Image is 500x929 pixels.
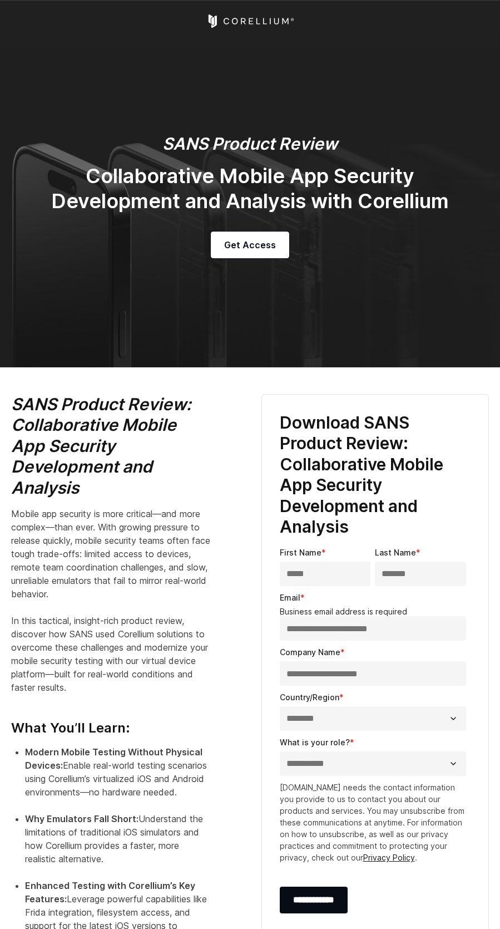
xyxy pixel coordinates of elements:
p: Mobile app security is more critical—and more complex—than ever. With growing pressure to release... [11,507,212,694]
strong: Why Emulators Fall Short: [25,813,138,824]
span: Country/Region [280,692,339,702]
a: Privacy Policy [363,853,415,862]
h2: Collaborative Mobile App Security Development and Analysis with Corellium [28,164,473,214]
li: Understand the limitations of traditional iOS simulators and how Corellium provides a faster, mor... [25,812,212,879]
strong: Enhanced Testing with Corellium’s Key Features: [25,880,195,905]
i: SANS Product Review: Collaborative Mobile App Security Development and Analysis [11,394,191,498]
li: Enable real-world testing scenarios using Corellium’s virtualized iOS and Android environments—no... [25,745,212,812]
strong: Modern Mobile Testing Without Physical Devices: [25,746,202,771]
h4: What You’ll Learn: [11,703,212,736]
span: Company Name [280,647,340,657]
span: First Name [280,548,321,557]
span: What is your role? [280,738,350,747]
a: Corellium Home [206,14,294,28]
a: Get Access [211,232,289,258]
span: Last Name [375,548,416,557]
h3: Download SANS Product Review: Collaborative Mobile App Security Development and Analysis [280,412,471,538]
p: [DOMAIN_NAME] needs the contact information you provide to us to contact you about our products a... [280,781,471,863]
span: Get Access [224,238,276,252]
em: SANS Product Review [162,134,338,154]
span: Email [280,593,300,602]
legend: Business email address is required [280,607,471,617]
